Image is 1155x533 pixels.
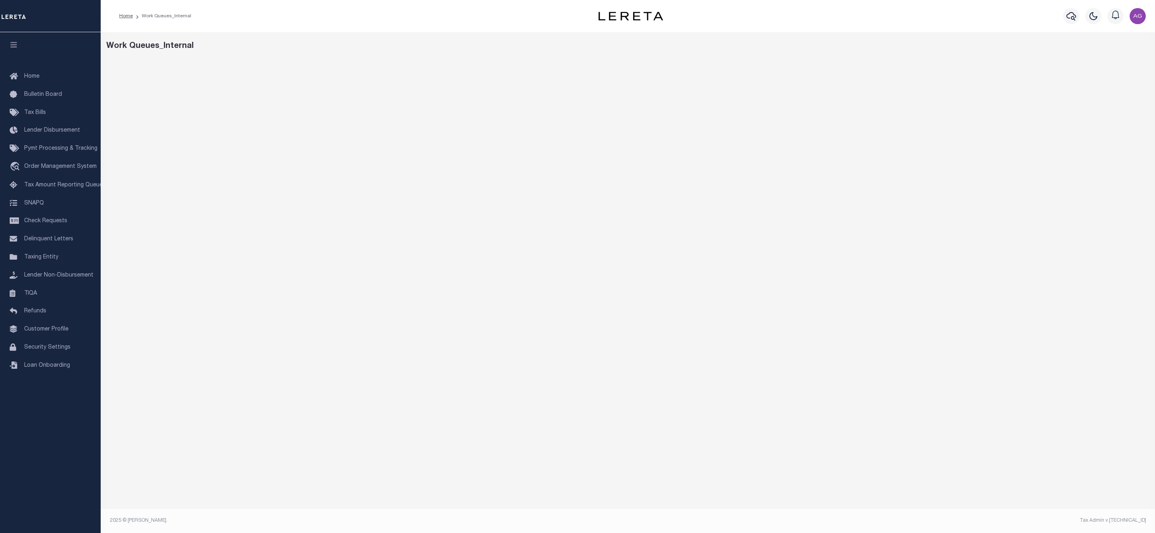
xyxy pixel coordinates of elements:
span: SNAPQ [24,200,44,206]
span: Delinquent Letters [24,236,73,242]
span: Lender Disbursement [24,128,80,133]
span: Customer Profile [24,326,68,332]
span: Check Requests [24,218,67,224]
span: Security Settings [24,345,70,350]
span: Lender Non-Disbursement [24,273,93,278]
span: Bulletin Board [24,92,62,97]
span: Tax Bills [24,110,46,116]
img: logo-dark.svg [598,12,663,21]
span: Home [24,74,39,79]
span: Order Management System [24,164,97,169]
span: Refunds [24,308,46,314]
span: Pymt Processing & Tracking [24,146,97,151]
div: Work Queues_Internal [106,40,1150,52]
img: svg+xml;base64,PHN2ZyB4bWxucz0iaHR0cDovL3d3dy53My5vcmcvMjAwMC9zdmciIHBvaW50ZXItZXZlbnRzPSJub25lIi... [1130,8,1146,24]
span: Loan Onboarding [24,363,70,368]
a: Home [119,14,133,19]
li: Work Queues_Internal [133,12,191,20]
span: TIQA [24,290,37,296]
span: Taxing Entity [24,254,58,260]
i: travel_explore [10,162,23,172]
span: Tax Amount Reporting Queue [24,182,103,188]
